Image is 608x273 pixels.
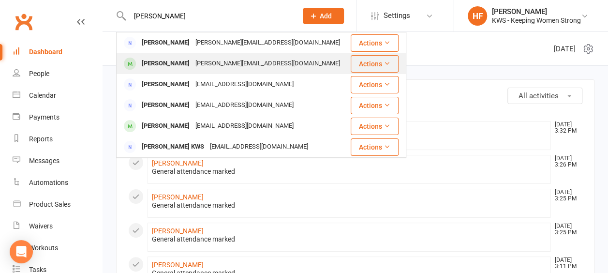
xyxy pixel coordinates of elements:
[193,57,343,71] div: [PERSON_NAME][EMAIL_ADDRESS][DOMAIN_NAME]
[507,88,582,104] button: All activities
[12,10,36,34] a: Clubworx
[29,200,71,208] div: Product Sales
[351,118,399,135] button: Actions
[139,77,193,91] div: [PERSON_NAME]
[13,194,102,215] a: Product Sales
[29,157,59,165] div: Messages
[351,138,399,156] button: Actions
[193,98,297,112] div: [EMAIL_ADDRESS][DOMAIN_NAME]
[29,113,59,121] div: Payments
[139,36,193,50] div: [PERSON_NAME]
[152,261,204,269] a: [PERSON_NAME]
[29,222,53,230] div: Waivers
[152,235,546,243] div: General attendance marked
[384,5,410,27] span: Settings
[29,91,56,99] div: Calendar
[139,119,193,133] div: [PERSON_NAME]
[320,12,332,20] span: Add
[303,8,344,24] button: Add
[13,150,102,172] a: Messages
[550,189,582,202] time: [DATE] 3:25 PM
[351,34,399,52] button: Actions
[351,55,399,73] button: Actions
[29,179,68,186] div: Automations
[550,257,582,270] time: [DATE] 3:11 PM
[468,6,487,26] div: HF
[492,16,581,25] div: KWS - Keeping Women Strong
[207,140,311,154] div: [EMAIL_ADDRESS][DOMAIN_NAME]
[492,7,581,16] div: [PERSON_NAME]
[351,76,399,93] button: Actions
[13,172,102,194] a: Automations
[13,85,102,106] a: Calendar
[127,9,290,23] input: Search...
[13,106,102,128] a: Payments
[152,201,546,210] div: General attendance marked
[152,167,546,176] div: General attendance marked
[29,244,58,252] div: Workouts
[550,121,582,134] time: [DATE] 3:32 PM
[13,215,102,237] a: Waivers
[554,43,576,55] span: [DATE]
[139,98,193,112] div: [PERSON_NAME]
[550,155,582,168] time: [DATE] 3:26 PM
[139,140,207,154] div: [PERSON_NAME] KWS
[29,70,49,77] div: People
[519,91,559,100] span: All activities
[13,41,102,63] a: Dashboard
[193,119,297,133] div: [EMAIL_ADDRESS][DOMAIN_NAME]
[13,237,102,259] a: Workouts
[550,223,582,236] time: [DATE] 3:25 PM
[193,36,343,50] div: [PERSON_NAME][EMAIL_ADDRESS][DOMAIN_NAME]
[10,240,33,263] div: Open Intercom Messenger
[13,128,102,150] a: Reports
[29,135,53,143] div: Reports
[193,77,297,91] div: [EMAIL_ADDRESS][DOMAIN_NAME]
[351,97,399,114] button: Actions
[152,227,204,235] a: [PERSON_NAME]
[139,57,193,71] div: [PERSON_NAME]
[152,193,204,201] a: [PERSON_NAME]
[152,159,204,167] a: [PERSON_NAME]
[29,48,62,56] div: Dashboard
[13,63,102,85] a: People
